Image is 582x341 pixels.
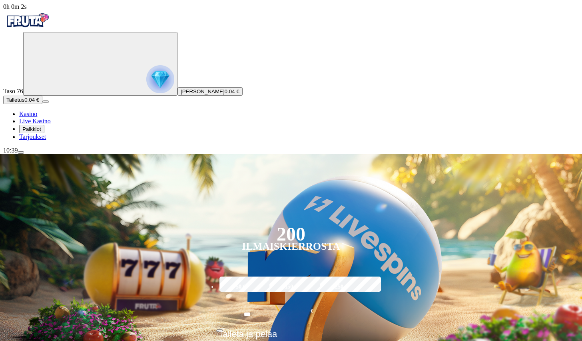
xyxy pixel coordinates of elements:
a: Fruta [3,25,51,32]
a: gift-inverted iconTarjoukset [19,133,46,140]
span: € [311,307,313,315]
div: Ilmaiskierrosta [242,242,340,251]
img: reward progress [146,65,174,93]
img: Fruta [3,10,51,30]
span: Taso 76 [3,88,23,94]
span: 0.04 € [24,97,39,103]
button: Talletusplus icon0.04 € [3,96,42,104]
span: Talletus [6,97,24,103]
button: reward iconPalkkiot [19,125,44,133]
div: 200 [277,229,305,239]
span: Palkkiot [22,126,41,132]
button: menu [42,100,49,103]
a: poker-chip iconLive Kasino [19,118,51,124]
label: 250 € [318,275,365,299]
span: [PERSON_NAME] [181,88,225,94]
nav: Primary [3,10,579,140]
span: 10:39 [3,147,18,154]
a: diamond iconKasino [19,110,37,117]
span: Live Kasino [19,118,51,124]
label: 150 € [267,275,315,299]
span: Kasino [19,110,37,117]
span: Tarjoukset [19,133,46,140]
button: menu [18,151,24,154]
label: 50 € [217,275,265,299]
button: reward progress [23,32,177,96]
span: 0.04 € [225,88,239,94]
span: € [223,327,225,331]
button: [PERSON_NAME]0.04 € [177,87,243,96]
span: user session time [3,3,27,10]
